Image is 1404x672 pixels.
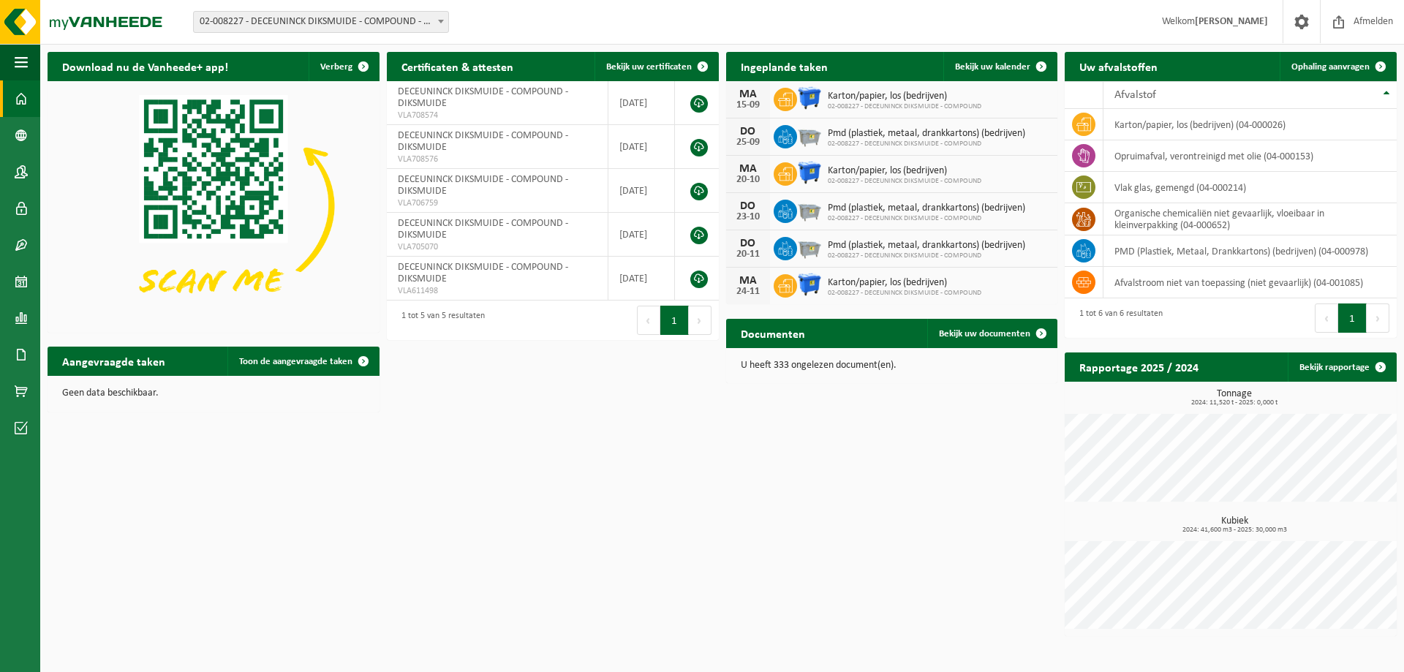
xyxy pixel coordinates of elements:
h2: Ingeplande taken [726,52,842,80]
span: Bekijk uw documenten [939,329,1030,339]
a: Bekijk uw documenten [927,319,1056,348]
span: DECEUNINCK DIKSMUIDE - COMPOUND - DIKSMUIDE [398,174,568,197]
h3: Kubiek [1072,516,1397,534]
p: Geen data beschikbaar. [62,388,365,399]
td: PMD (Plastiek, Metaal, Drankkartons) (bedrijven) (04-000978) [1103,235,1397,267]
td: afvalstroom niet van toepassing (niet gevaarlijk) (04-001085) [1103,267,1397,298]
span: DECEUNINCK DIKSMUIDE - COMPOUND - DIKSMUIDE [398,262,568,284]
h2: Documenten [726,319,820,347]
td: [DATE] [608,81,676,125]
a: Bekijk rapportage [1288,352,1395,382]
div: 23-10 [733,212,763,222]
h2: Rapportage 2025 / 2024 [1065,352,1213,381]
span: Verberg [320,62,352,72]
h3: Tonnage [1072,389,1397,407]
button: Next [689,306,712,335]
td: vlak glas, gemengd (04-000214) [1103,172,1397,203]
span: VLA708576 [398,154,597,165]
td: [DATE] [608,125,676,169]
span: 02-008227 - DECEUNINCK DIKSMUIDE - COMPOUND [828,102,981,111]
div: 20-10 [733,175,763,185]
span: 02-008227 - DECEUNINCK DIKSMUIDE - COMPOUND [828,214,1025,223]
strong: [PERSON_NAME] [1195,16,1268,27]
span: Afvalstof [1114,89,1156,101]
div: DO [733,200,763,212]
span: DECEUNINCK DIKSMUIDE - COMPOUND - DIKSMUIDE [398,130,568,153]
div: 1 tot 6 van 6 resultaten [1072,302,1163,334]
span: 02-008227 - DECEUNINCK DIKSMUIDE - COMPOUND - DIKSMUIDE [194,12,448,32]
span: VLA611498 [398,285,597,297]
span: 02-008227 - DECEUNINCK DIKSMUIDE - COMPOUND [828,177,981,186]
button: Previous [1315,303,1338,333]
div: MA [733,88,763,100]
button: Previous [637,306,660,335]
img: WB-2500-GAL-GY-01 [797,197,822,222]
span: VLA705070 [398,241,597,253]
img: WB-2500-GAL-GY-01 [797,235,822,260]
button: 1 [660,306,689,335]
div: 1 tot 5 van 5 resultaten [394,304,485,336]
div: 24-11 [733,287,763,297]
img: WB-1100-HPE-BE-01 [797,86,822,110]
span: Karton/papier, los (bedrijven) [828,277,981,289]
span: VLA706759 [398,197,597,209]
h2: Uw afvalstoffen [1065,52,1172,80]
span: Karton/papier, los (bedrijven) [828,165,981,177]
h2: Download nu de Vanheede+ app! [48,52,243,80]
span: Pmd (plastiek, metaal, drankkartons) (bedrijven) [828,128,1025,140]
p: U heeft 333 ongelezen document(en). [741,360,1043,371]
div: MA [733,163,763,175]
h2: Aangevraagde taken [48,347,180,375]
td: [DATE] [608,213,676,257]
a: Toon de aangevraagde taken [227,347,378,376]
td: karton/papier, los (bedrijven) (04-000026) [1103,109,1397,140]
span: Toon de aangevraagde taken [239,357,352,366]
a: Bekijk uw kalender [943,52,1056,81]
a: Ophaling aanvragen [1280,52,1395,81]
span: Karton/papier, los (bedrijven) [828,91,981,102]
td: [DATE] [608,257,676,301]
img: WB-2500-GAL-GY-01 [797,123,822,148]
div: DO [733,126,763,137]
td: opruimafval, verontreinigd met olie (04-000153) [1103,140,1397,172]
td: organische chemicaliën niet gevaarlijk, vloeibaar in kleinverpakking (04-000652) [1103,203,1397,235]
img: Download de VHEPlus App [48,81,380,330]
div: 20-11 [733,249,763,260]
h2: Certificaten & attesten [387,52,528,80]
div: MA [733,275,763,287]
button: Verberg [309,52,378,81]
td: [DATE] [608,169,676,213]
div: 15-09 [733,100,763,110]
span: DECEUNINCK DIKSMUIDE - COMPOUND - DIKSMUIDE [398,218,568,241]
span: Bekijk uw kalender [955,62,1030,72]
div: 25-09 [733,137,763,148]
span: Pmd (plastiek, metaal, drankkartons) (bedrijven) [828,240,1025,252]
span: Pmd (plastiek, metaal, drankkartons) (bedrijven) [828,203,1025,214]
img: WB-1100-HPE-BE-01 [797,272,822,297]
span: Ophaling aanvragen [1291,62,1370,72]
button: Next [1367,303,1389,333]
span: 02-008227 - DECEUNINCK DIKSMUIDE - COMPOUND - DIKSMUIDE [193,11,449,33]
span: 02-008227 - DECEUNINCK DIKSMUIDE - COMPOUND [828,289,981,298]
span: 2024: 41,600 m3 - 2025: 30,000 m3 [1072,526,1397,534]
div: DO [733,238,763,249]
img: WB-1100-HPE-BE-01 [797,160,822,185]
button: 1 [1338,303,1367,333]
span: 2024: 11,520 t - 2025: 0,000 t [1072,399,1397,407]
a: Bekijk uw certificaten [595,52,717,81]
span: Bekijk uw certificaten [606,62,692,72]
span: 02-008227 - DECEUNINCK DIKSMUIDE - COMPOUND [828,252,1025,260]
span: VLA708574 [398,110,597,121]
span: DECEUNINCK DIKSMUIDE - COMPOUND - DIKSMUIDE [398,86,568,109]
span: 02-008227 - DECEUNINCK DIKSMUIDE - COMPOUND [828,140,1025,148]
